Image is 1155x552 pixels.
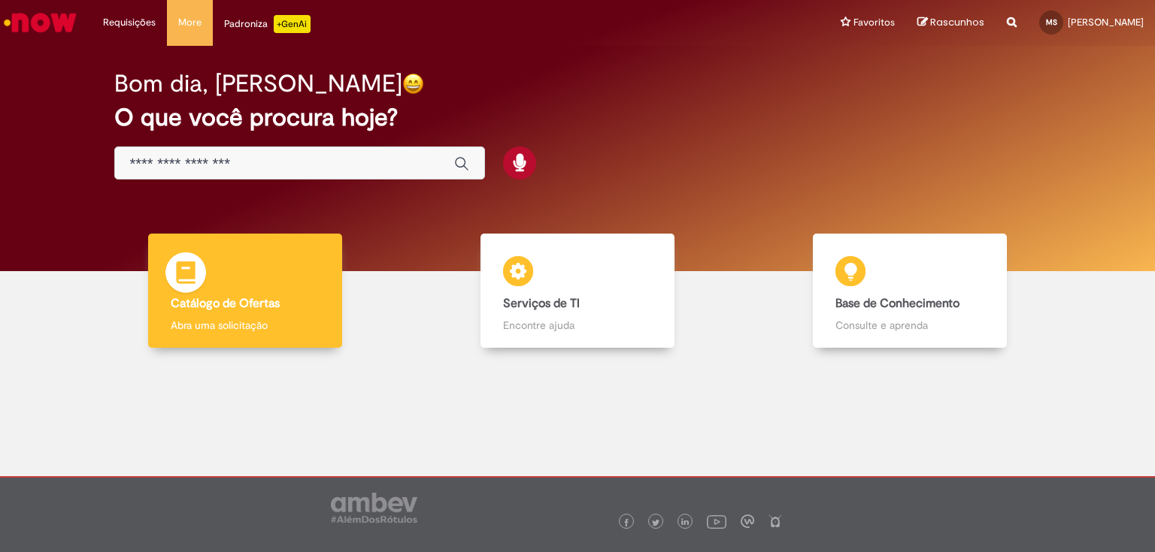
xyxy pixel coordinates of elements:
[835,318,984,333] p: Consulte e aprenda
[503,318,651,333] p: Encontre ajuda
[917,16,984,30] a: Rascunhos
[768,514,782,528] img: logo_footer_naosei.png
[171,318,319,333] p: Abra uma solicitação
[835,296,959,311] b: Base de Conhecimento
[741,514,754,528] img: logo_footer_workplace.png
[2,8,79,38] img: ServiceNow
[171,296,280,311] b: Catálogo de Ofertas
[103,15,156,30] span: Requisições
[1046,17,1057,27] span: MS
[114,104,1041,131] h2: O que você procura hoje?
[1068,16,1144,29] span: [PERSON_NAME]
[930,15,984,29] span: Rascunhos
[331,493,417,523] img: logo_footer_ambev_rotulo_gray.png
[402,73,424,95] img: happy-face.png
[114,71,402,97] h2: Bom dia, [PERSON_NAME]
[224,15,311,33] div: Padroniza
[707,511,726,531] img: logo_footer_youtube.png
[681,518,689,527] img: logo_footer_linkedin.png
[623,519,630,526] img: logo_footer_facebook.png
[853,15,895,30] span: Favoritos
[274,15,311,33] p: +GenAi
[79,234,411,348] a: Catálogo de Ofertas Abra uma solicitação
[744,234,1076,348] a: Base de Conhecimento Consulte e aprenda
[503,296,580,311] b: Serviços de TI
[411,234,744,348] a: Serviços de TI Encontre ajuda
[178,15,202,30] span: More
[652,519,659,526] img: logo_footer_twitter.png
